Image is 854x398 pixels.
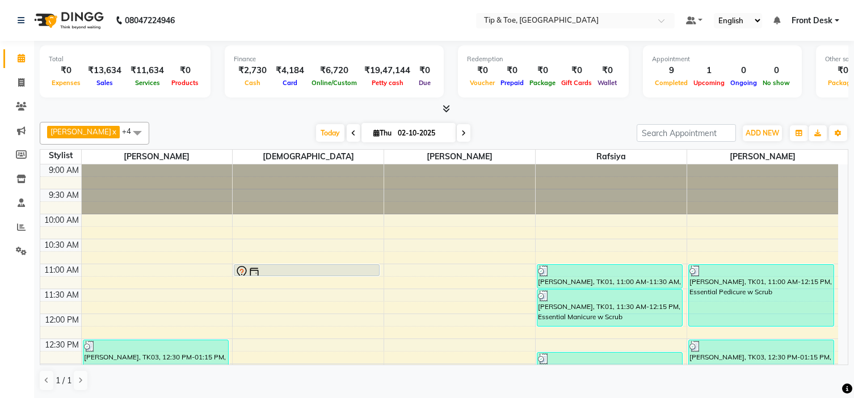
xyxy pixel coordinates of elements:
div: ₹0 [49,64,83,77]
a: x [111,127,116,136]
span: [PERSON_NAME] [384,150,535,164]
div: 1:00 PM [47,364,81,376]
div: [PERSON_NAME], TK03, 12:30 PM-01:15 PM, Essential Pedicure w Scrub [689,340,834,376]
span: Thu [371,129,394,137]
span: Rafsiya [536,150,687,164]
div: REKHA, TK02, 11:00 AM-11:15 AM, Feet Treatment-Alga Spa Pedicure [234,265,379,276]
span: Prepaid [498,79,527,87]
div: 9 [652,64,691,77]
span: Wallet [595,79,620,87]
div: 12:30 PM [43,339,81,351]
div: Appointment [652,54,793,64]
div: 0 [760,64,793,77]
span: Today [316,124,344,142]
span: Card [280,79,300,87]
div: ₹4,184 [271,64,309,77]
div: 10:30 AM [42,239,81,251]
span: No show [760,79,793,87]
div: ₹11,634 [126,64,169,77]
span: Ongoing [727,79,760,87]
div: ₹13,634 [83,64,126,77]
span: Due [416,79,434,87]
div: 12:00 PM [43,314,81,326]
div: ₹0 [415,64,435,77]
div: ₹19,47,144 [360,64,415,77]
div: [PERSON_NAME], TK01, 11:30 AM-12:15 PM, Essential Manicure w Scrub [537,290,682,326]
span: Voucher [467,79,498,87]
span: Sales [94,79,116,87]
span: Upcoming [691,79,727,87]
span: Services [132,79,163,87]
div: 1 [691,64,727,77]
div: 10:00 AM [42,214,81,226]
div: 11:30 AM [42,289,81,301]
div: ₹0 [595,64,620,77]
div: 0 [727,64,760,77]
div: ₹0 [467,64,498,77]
input: 2025-10-02 [394,125,451,142]
div: Finance [234,54,435,64]
div: ₹0 [498,64,527,77]
span: 1 / 1 [56,375,71,387]
span: Cash [242,79,263,87]
div: [PERSON_NAME], TK01, 11:00 AM-12:15 PM, Essential Pedicure w Scrub [689,265,834,326]
button: ADD NEW [743,125,782,141]
span: +4 [122,126,140,136]
input: Search Appointment [637,124,736,142]
span: Products [169,79,201,87]
div: 9:00 AM [47,164,81,176]
div: ₹6,720 [309,64,360,77]
span: Gift Cards [558,79,595,87]
b: 08047224946 [125,5,175,36]
span: [PERSON_NAME] [51,127,111,136]
div: ₹0 [169,64,201,77]
div: 11:00 AM [42,264,81,276]
span: ADD NEW [746,129,779,137]
div: [PERSON_NAME], TK03, 12:30 PM-01:15 PM, Essential Pedicure w Scrub [83,340,228,376]
div: ₹2,730 [234,64,271,77]
span: [DEMOGRAPHIC_DATA] [233,150,384,164]
span: [PERSON_NAME] [687,150,838,164]
span: [PERSON_NAME] [82,150,233,164]
span: Front Desk [792,15,832,27]
span: Completed [652,79,691,87]
img: logo [29,5,107,36]
span: Online/Custom [309,79,360,87]
div: Redemption [467,54,620,64]
div: Stylist [40,150,81,162]
div: Total [49,54,201,64]
div: 9:30 AM [47,189,81,201]
div: ₹0 [527,64,558,77]
span: Expenses [49,79,83,87]
span: Petty cash [369,79,406,87]
div: ₹0 [558,64,595,77]
div: [PERSON_NAME], TK01, 11:00 AM-11:30 AM, Nail Maintenance-Permanent Gel Polish Removal [537,265,682,288]
span: Package [527,79,558,87]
